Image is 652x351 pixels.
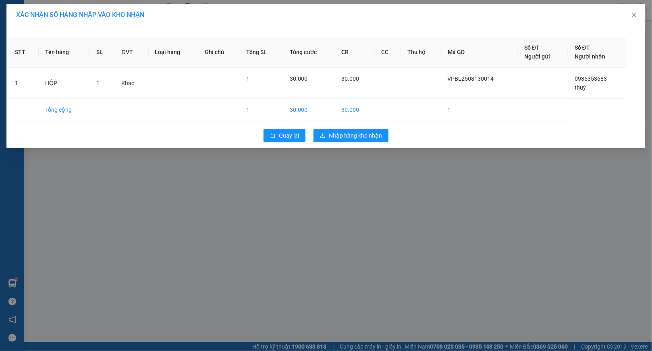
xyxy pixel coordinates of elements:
[283,37,335,68] th: Tổng cước
[16,11,144,19] span: XÁC NHẬN SỐ HÀNG NHẬP VÀO KHO NHẬN
[75,30,337,40] li: Hotline: 02839552959
[335,37,375,68] th: CR
[75,20,337,30] li: 26 Phó Cơ Điều, Phường 12
[329,131,382,140] span: Nhập hàng kho nhận
[401,37,441,68] th: Thu hộ
[240,99,284,121] td: 1
[314,129,388,142] button: downloadNhập hàng kho nhận
[441,37,518,68] th: Mã GD
[441,99,518,121] td: 1
[149,37,198,68] th: Loại hàng
[575,84,586,91] span: thuỳ
[623,4,646,27] button: Close
[575,53,605,60] span: Người nhận
[525,53,550,60] span: Người gửi
[10,10,50,50] img: logo.jpg
[264,129,305,142] button: rollbackQuay lại
[39,99,90,121] td: Tổng cộng
[375,37,401,68] th: CC
[448,75,494,82] span: VPBL2508130014
[198,37,240,68] th: Ghi chú
[283,99,335,121] td: 30.000
[279,131,299,140] span: Quay lại
[39,68,90,99] td: HỘP
[8,68,39,99] td: 1
[8,37,39,68] th: STT
[39,37,90,68] th: Tên hàng
[575,75,607,82] span: 0935353683
[90,37,115,68] th: SL
[247,75,250,82] span: 1
[631,12,637,18] span: close
[96,80,100,86] span: 1
[10,58,89,72] b: GỬI : VP An Lạc
[240,37,284,68] th: Tổng SL
[575,44,590,51] span: Số ĐT
[115,37,149,68] th: ĐVT
[525,44,540,51] span: Số ĐT
[290,75,307,82] span: 30.000
[342,75,359,82] span: 30.000
[115,68,149,99] td: Khác
[335,99,375,121] td: 30.000
[320,133,326,139] span: download
[270,133,276,139] span: rollback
